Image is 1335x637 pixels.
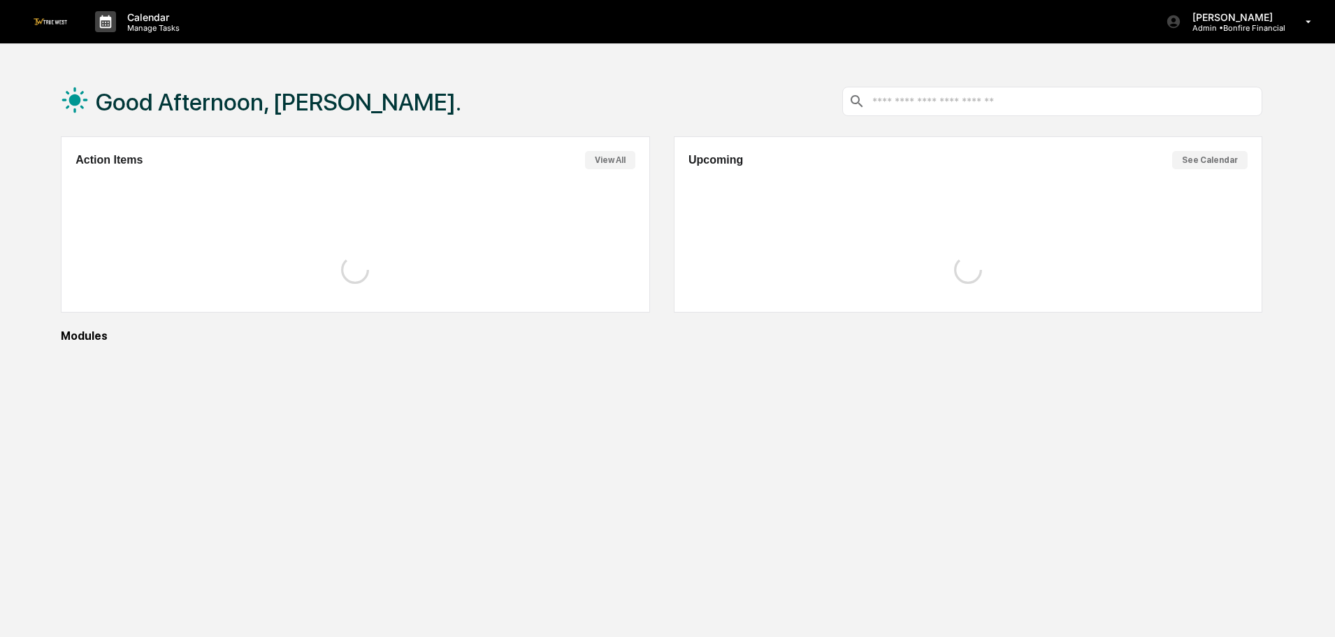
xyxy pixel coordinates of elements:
[96,88,461,116] h1: Good Afternoon, [PERSON_NAME].
[34,18,67,24] img: logo
[1181,23,1285,33] p: Admin • Bonfire Financial
[585,151,635,169] button: View All
[116,23,187,33] p: Manage Tasks
[1172,151,1248,169] button: See Calendar
[116,11,187,23] p: Calendar
[61,329,1262,343] div: Modules
[75,154,143,166] h2: Action Items
[1181,11,1285,23] p: [PERSON_NAME]
[688,154,743,166] h2: Upcoming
